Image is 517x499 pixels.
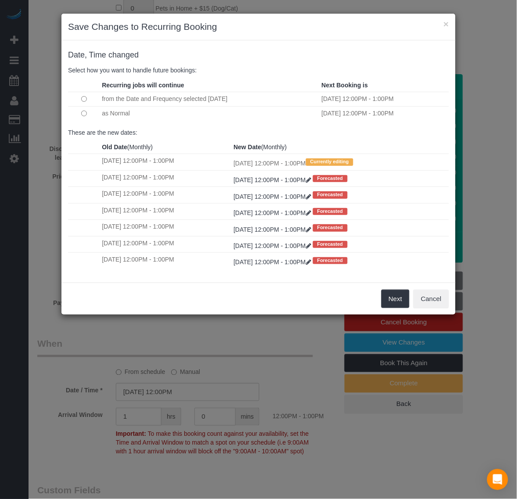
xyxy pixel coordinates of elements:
[306,158,353,165] span: Currently editing
[233,258,313,266] a: [DATE] 12:00PM - 1:00PM
[233,209,313,216] a: [DATE] 12:00PM - 1:00PM
[413,290,449,308] button: Cancel
[313,191,348,198] span: Forecasted
[233,144,261,151] strong: New Date
[233,242,313,249] a: [DATE] 12:00PM - 1:00PM
[313,224,348,231] span: Forecasted
[233,193,313,200] a: [DATE] 12:00PM - 1:00PM
[100,140,231,154] th: (Monthly)
[68,50,106,59] span: Date, Time
[102,144,127,151] strong: Old Date
[100,170,231,187] td: [DATE] 12:00PM - 1:00PM
[233,176,313,183] a: [DATE] 12:00PM - 1:00PM
[487,469,508,490] div: Open Intercom Messenger
[100,220,231,236] td: [DATE] 12:00PM - 1:00PM
[100,236,231,252] td: [DATE] 12:00PM - 1:00PM
[102,82,184,89] strong: Recurring jobs will continue
[322,82,368,89] strong: Next Booking is
[100,187,231,203] td: [DATE] 12:00PM - 1:00PM
[68,66,449,75] p: Select how you want to handle future bookings:
[313,257,348,264] span: Forecasted
[100,92,319,106] td: from the Date and Frequency selected [DATE]
[313,175,348,182] span: Forecasted
[100,203,231,219] td: [DATE] 12:00PM - 1:00PM
[231,140,449,154] th: (Monthly)
[313,241,348,248] span: Forecasted
[68,20,449,33] h3: Save Changes to Recurring Booking
[313,208,348,215] span: Forecasted
[100,154,231,170] td: [DATE] 12:00PM - 1:00PM
[231,154,449,170] td: [DATE] 12:00PM - 1:00PM
[68,128,449,137] p: These are the new dates:
[100,252,231,269] td: [DATE] 12:00PM - 1:00PM
[233,226,313,233] a: [DATE] 12:00PM - 1:00PM
[68,51,449,60] h4: changed
[320,92,449,106] td: [DATE] 12:00PM - 1:00PM
[320,106,449,120] td: [DATE] 12:00PM - 1:00PM
[100,106,319,120] td: as Normal
[381,290,410,308] button: Next
[444,19,449,29] button: ×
